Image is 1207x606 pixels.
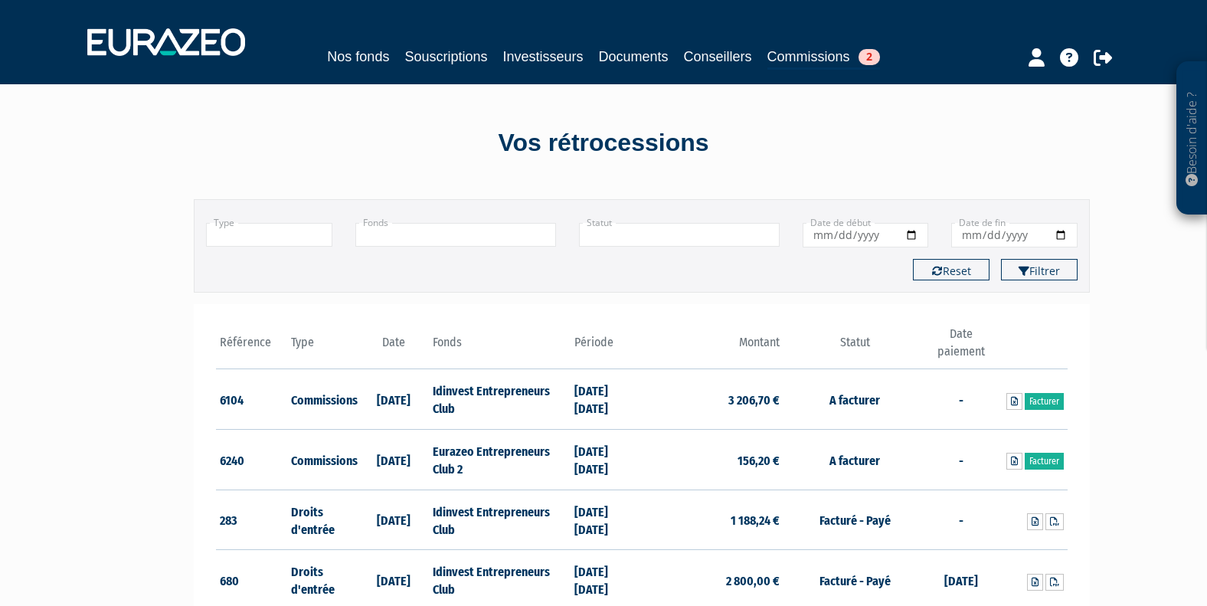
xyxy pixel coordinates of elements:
[642,369,783,430] td: 3 206,70 €
[167,126,1040,161] div: Vos rétrocessions
[358,369,429,430] td: [DATE]
[783,369,925,430] td: A facturer
[287,430,358,490] td: Commissions
[327,46,389,67] a: Nos fonds
[216,369,287,430] td: 6104
[783,430,925,490] td: A facturer
[429,369,571,430] td: Idinvest Entrepreneurs Club
[1183,70,1201,208] p: Besoin d'aide ?
[571,326,642,369] th: Période
[684,46,752,67] a: Conseillers
[87,28,245,56] img: 1732889491-logotype_eurazeo_blanc_rvb.png
[642,430,783,490] td: 156,20 €
[1025,453,1064,470] a: Facturer
[767,46,880,70] a: Commissions2
[287,326,358,369] th: Type
[1001,259,1078,280] button: Filtrer
[783,326,925,369] th: Statut
[358,490,429,550] td: [DATE]
[926,490,997,550] td: -
[571,490,642,550] td: [DATE] [DATE]
[429,326,571,369] th: Fonds
[913,259,989,280] button: Reset
[642,326,783,369] th: Montant
[287,369,358,430] td: Commissions
[783,490,925,550] td: Facturé - Payé
[404,46,487,67] a: Souscriptions
[358,430,429,490] td: [DATE]
[926,326,997,369] th: Date paiement
[216,430,287,490] td: 6240
[571,430,642,490] td: [DATE] [DATE]
[216,490,287,550] td: 283
[429,490,571,550] td: Idinvest Entrepreneurs Club
[599,46,669,67] a: Documents
[1025,393,1064,410] a: Facturer
[926,369,997,430] td: -
[216,326,287,369] th: Référence
[571,369,642,430] td: [DATE] [DATE]
[287,490,358,550] td: Droits d'entrée
[642,490,783,550] td: 1 188,24 €
[429,430,571,490] td: Eurazeo Entrepreneurs Club 2
[859,49,880,65] span: 2
[926,430,997,490] td: -
[502,46,583,67] a: Investisseurs
[358,326,429,369] th: Date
